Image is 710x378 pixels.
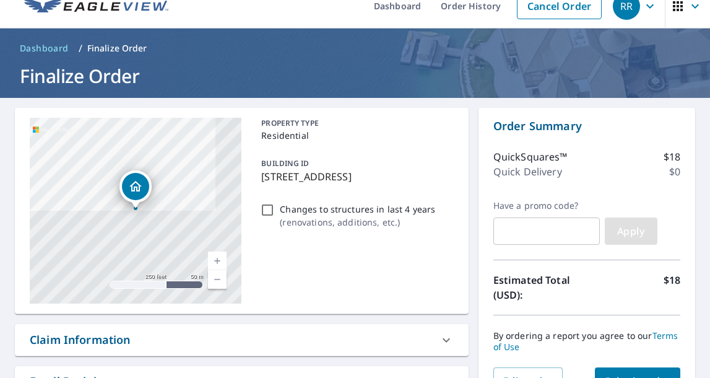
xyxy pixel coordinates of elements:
p: PROPERTY TYPE [261,118,448,129]
div: Claim Information [15,324,469,356]
p: Residential [261,129,448,142]
p: $18 [664,273,680,302]
button: Apply [605,218,657,245]
a: Current Level 17, Zoom Out [208,270,227,289]
a: Terms of Use [493,330,678,353]
nav: breadcrumb [15,38,695,58]
p: ( renovations, additions, etc. ) [280,216,435,229]
div: Claim Information [30,332,131,348]
p: Finalize Order [87,42,147,55]
p: Changes to structures in last 4 years [280,203,435,216]
h1: Finalize Order [15,63,695,89]
label: Have a promo code? [493,200,600,211]
p: Order Summary [493,118,680,134]
li: / [79,41,82,56]
div: Dropped pin, building 1, Residential property, 48 Huntington Rd Richmond, VT 05477 [119,170,152,209]
p: $18 [664,149,680,164]
p: Estimated Total (USD): [493,273,587,302]
a: Current Level 17, Zoom In [208,252,227,270]
span: Apply [615,224,647,238]
p: Quick Delivery [493,164,562,179]
p: $0 [669,164,680,179]
p: [STREET_ADDRESS] [261,169,448,184]
p: BUILDING ID [261,158,309,169]
span: Dashboard [20,42,69,55]
p: By ordering a report you agree to our [493,330,680,353]
a: Dashboard [15,38,74,58]
p: QuickSquares™ [493,149,568,164]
